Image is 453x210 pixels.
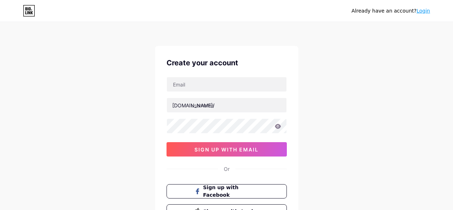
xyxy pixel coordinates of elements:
[167,57,287,68] div: Create your account
[167,142,287,157] button: sign up with email
[172,102,215,109] div: [DOMAIN_NAME]/
[167,77,286,92] input: Email
[167,184,287,199] button: Sign up with Facebook
[203,184,259,199] span: Sign up with Facebook
[224,165,230,173] div: Or
[167,98,286,112] input: username
[194,146,259,153] span: sign up with email
[352,7,430,15] div: Already have an account?
[416,8,430,14] a: Login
